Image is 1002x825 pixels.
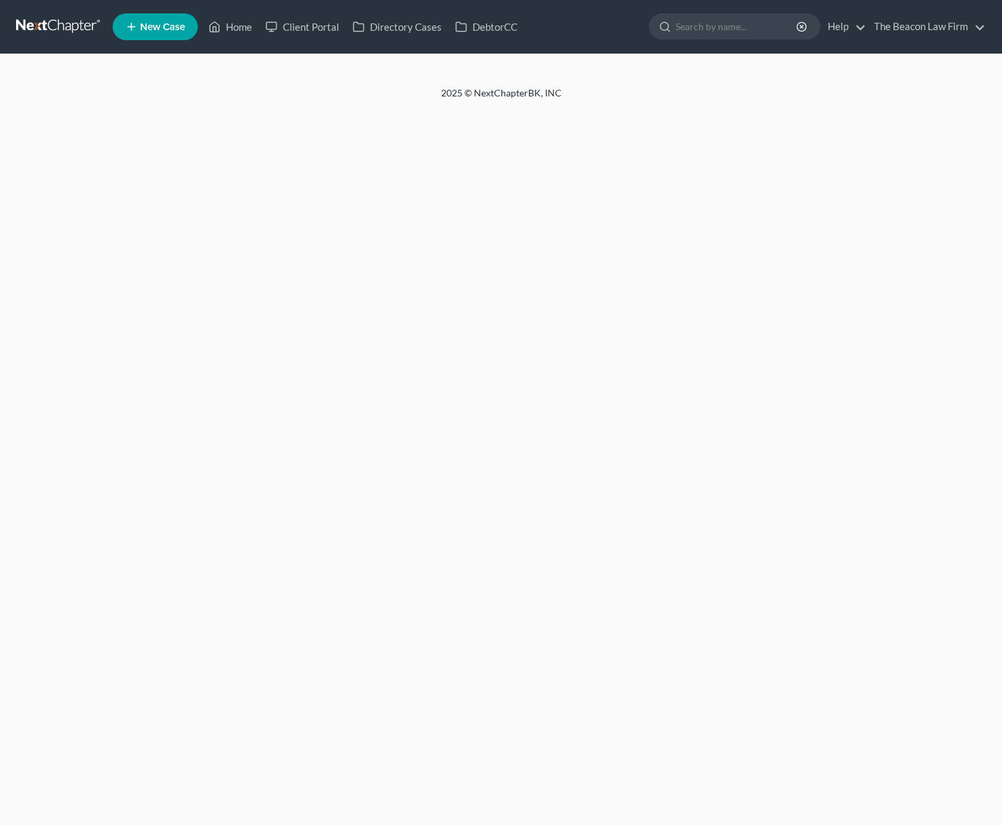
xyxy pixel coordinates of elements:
[119,86,883,110] div: 2025 © NextChapterBK, INC
[202,15,259,39] a: Home
[676,14,798,39] input: Search by name...
[259,15,346,39] a: Client Portal
[346,15,448,39] a: Directory Cases
[140,22,185,32] span: New Case
[448,15,524,39] a: DebtorCC
[867,15,985,39] a: The Beacon Law Firm
[821,15,866,39] a: Help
